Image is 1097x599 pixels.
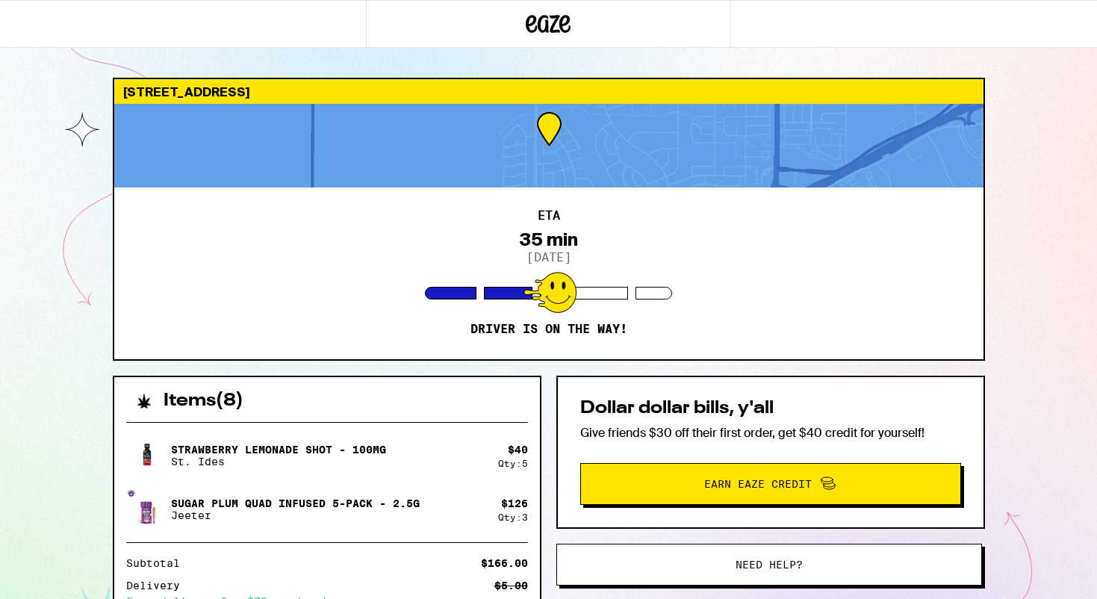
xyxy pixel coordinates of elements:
div: Delivery [126,580,190,591]
div: $166.00 [481,558,528,568]
div: $ 126 [501,497,528,509]
button: Earn Eaze Credit [580,463,961,505]
button: Need help? [556,544,982,586]
div: 35 min [520,229,578,250]
h2: Items ( 8 ) [164,392,243,410]
div: [STREET_ADDRESS] [114,79,983,104]
div: Subtotal [126,558,190,568]
h2: ETA [538,210,560,222]
h2: Dollar dollar bills, y'all [580,400,961,418]
p: [DATE] [526,250,571,264]
img: Sugar Plum Quad Infused 5-Pack - 2.5g [126,488,168,530]
img: Strawberry Lemonade Shot - 100mg [126,435,168,477]
p: Jeeter [171,509,420,521]
div: $5.00 [494,580,528,591]
div: Qty: 3 [498,512,528,522]
span: Need help? [736,559,803,570]
p: Give friends $30 off their first order, get $40 credit for yourself! [580,425,961,441]
div: Qty: 5 [498,459,528,468]
span: Earn Eaze Credit [704,479,812,489]
p: Driver is on the way! [470,322,627,337]
div: $ 40 [508,444,528,456]
p: Strawberry Lemonade Shot - 100mg [171,444,386,456]
p: St. Ides [171,456,386,468]
p: Sugar Plum Quad Infused 5-Pack - 2.5g [171,497,420,509]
